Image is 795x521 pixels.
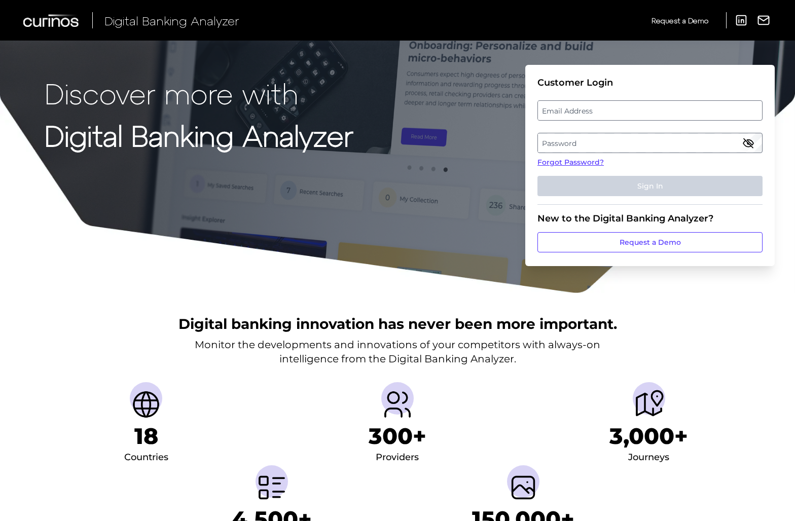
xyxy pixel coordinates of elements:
[538,134,762,152] label: Password
[45,118,353,152] strong: Digital Banking Analyzer
[124,450,168,466] div: Countries
[507,471,539,504] img: Screenshots
[178,314,617,333] h2: Digital banking innovation has never been more important.
[609,423,688,450] h1: 3,000+
[537,77,763,88] div: Customer Login
[652,12,708,29] a: Request a Demo
[537,176,763,196] button: Sign In
[537,213,763,224] div: New to the Digital Banking Analyzer?
[130,388,162,421] img: Countries
[195,338,600,366] p: Monitor the developments and innovations of your competitors with always-on intelligence from the...
[45,77,353,109] p: Discover more with
[369,423,426,450] h1: 300+
[633,388,665,421] img: Journeys
[537,232,763,252] a: Request a Demo
[628,450,669,466] div: Journeys
[23,14,80,27] img: Curinos
[537,157,763,168] a: Forgot Password?
[376,450,419,466] div: Providers
[538,101,762,120] label: Email Address
[652,16,708,25] span: Request a Demo
[256,471,288,504] img: Metrics
[104,13,239,28] span: Digital Banking Analyzer
[381,388,414,421] img: Providers
[134,423,158,450] h1: 18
